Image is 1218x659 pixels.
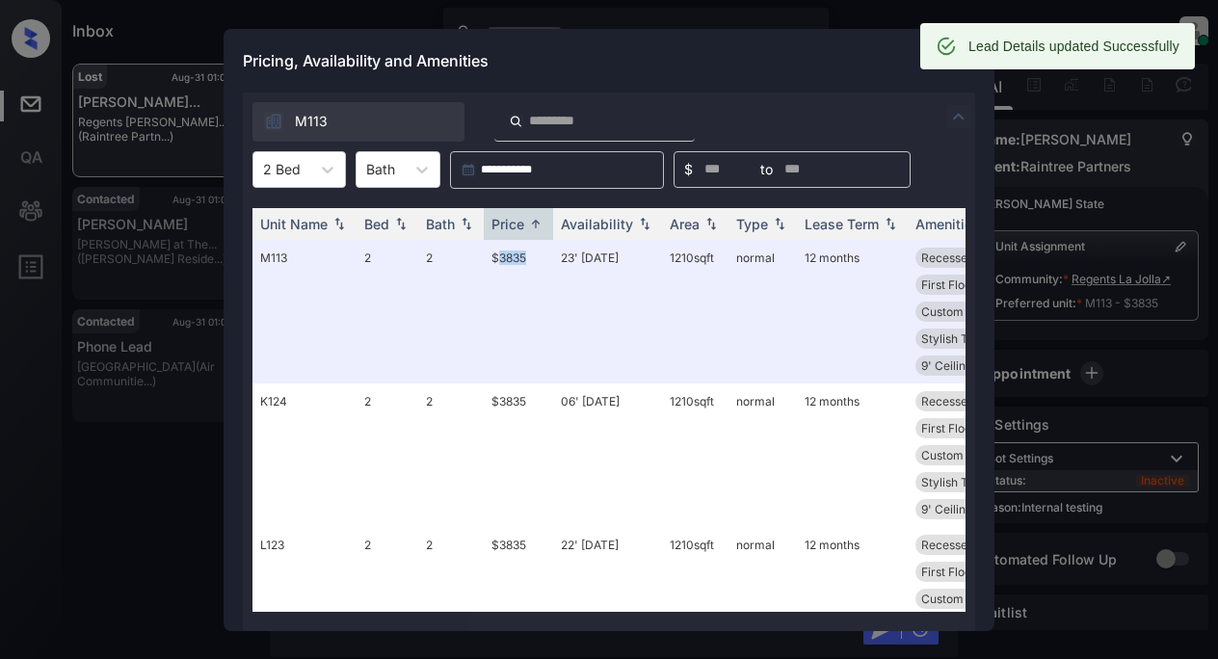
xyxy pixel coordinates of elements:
[418,240,484,383] td: 2
[921,538,1017,552] span: Recessed Ceilin...
[509,113,523,130] img: icon-zuma
[921,394,1017,409] span: Recessed Ceilin...
[760,159,773,180] span: to
[736,216,768,232] div: Type
[252,240,357,383] td: M113
[526,217,545,231] img: sorting
[357,240,418,383] td: 2
[561,216,633,232] div: Availability
[484,240,553,383] td: $3835
[921,475,1007,489] span: Stylish Tile Ba...
[881,217,900,230] img: sorting
[553,240,662,383] td: 23' [DATE]
[797,383,908,527] td: 12 months
[662,240,728,383] td: 1210 sqft
[684,159,693,180] span: $
[921,304,1015,319] span: Custom Cabinets
[805,216,879,232] div: Lease Term
[224,29,994,92] div: Pricing, Availability and Amenities
[770,217,789,230] img: sorting
[728,240,797,383] td: normal
[635,217,654,230] img: sorting
[968,29,1179,64] div: Lead Details updated Successfully
[702,217,721,230] img: sorting
[728,383,797,527] td: normal
[662,383,728,527] td: 1210 sqft
[915,216,980,232] div: Amenities
[418,383,484,527] td: 2
[921,448,1015,462] span: Custom Cabinets
[553,383,662,527] td: 06' [DATE]
[260,216,328,232] div: Unit Name
[295,111,328,132] span: M113
[670,216,700,232] div: Area
[921,502,978,516] span: 9' Ceilings
[921,250,1017,265] span: Recessed Ceilin...
[921,277,976,292] span: First Floor
[491,216,524,232] div: Price
[484,383,553,527] td: $3835
[921,421,976,435] span: First Floor
[391,217,410,230] img: sorting
[330,217,349,230] img: sorting
[264,112,283,131] img: icon-zuma
[357,383,418,527] td: 2
[364,216,389,232] div: Bed
[947,105,970,128] img: icon-zuma
[797,240,908,383] td: 12 months
[921,592,1015,606] span: Custom Cabinets
[457,217,476,230] img: sorting
[921,358,978,373] span: 9' Ceilings
[426,216,455,232] div: Bath
[921,331,1007,346] span: Stylish Tile Ba...
[921,565,976,579] span: First Floor
[252,383,357,527] td: K124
